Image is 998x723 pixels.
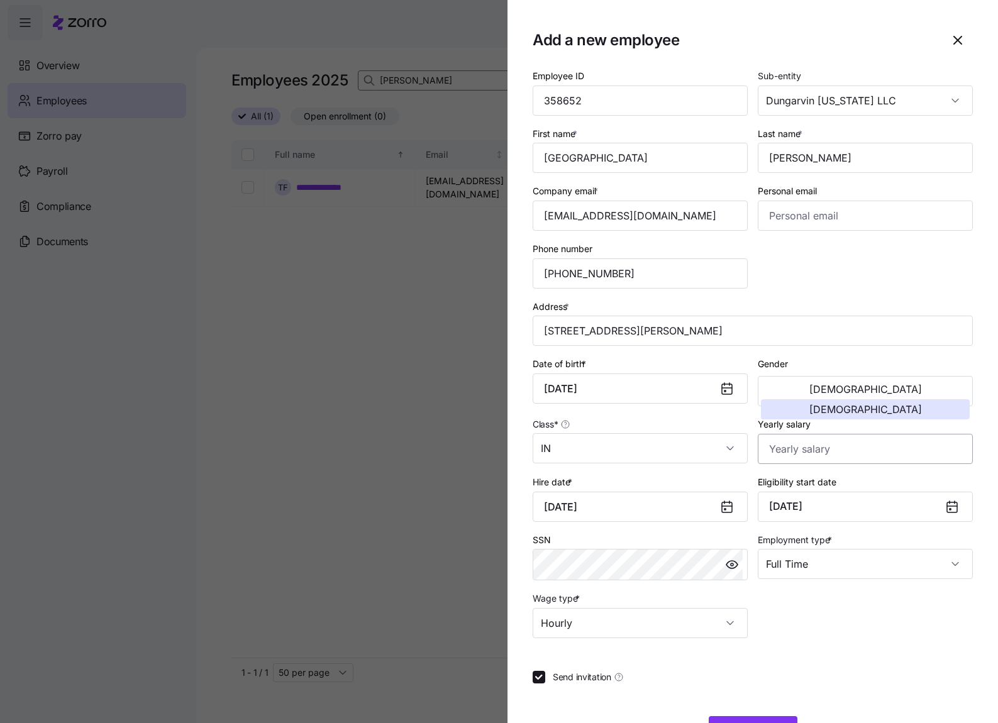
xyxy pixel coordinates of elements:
label: Phone number [533,242,592,256]
label: SSN [533,533,551,547]
input: Company email [533,201,748,231]
label: Personal email [758,184,817,198]
label: Eligibility start date [758,475,836,489]
input: Address [533,316,973,346]
input: Personal email [758,201,973,231]
label: Employee ID [533,69,584,83]
input: Last name [758,143,973,173]
label: Hire date [533,475,575,489]
span: Send invitation [553,671,611,683]
label: Gender [758,357,788,371]
label: Employment type [758,533,834,547]
input: Select a sub-entity [758,86,973,116]
input: MM/DD/YYYY [533,373,748,404]
label: First name [533,127,580,141]
input: MM/DD/YYYY [533,492,748,522]
label: Date of birth [533,357,589,371]
label: Wage type [533,592,582,605]
label: Address [533,300,572,314]
input: Employee ID [533,86,748,116]
input: Class [533,433,748,463]
button: [DATE] [758,492,973,522]
label: Last name [758,127,805,141]
label: Sub-entity [758,69,801,83]
input: Yearly salary [758,434,973,464]
h1: Add a new employee [533,30,933,50]
input: Select employment type [758,549,973,579]
input: Phone number [533,258,748,289]
span: [DEMOGRAPHIC_DATA] [809,384,922,394]
label: Yearly salary [758,417,811,431]
span: Class * [533,418,558,431]
label: Company email [533,184,601,198]
input: First name [533,143,748,173]
input: Select wage type [533,608,748,638]
span: [DEMOGRAPHIC_DATA] [809,404,922,414]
